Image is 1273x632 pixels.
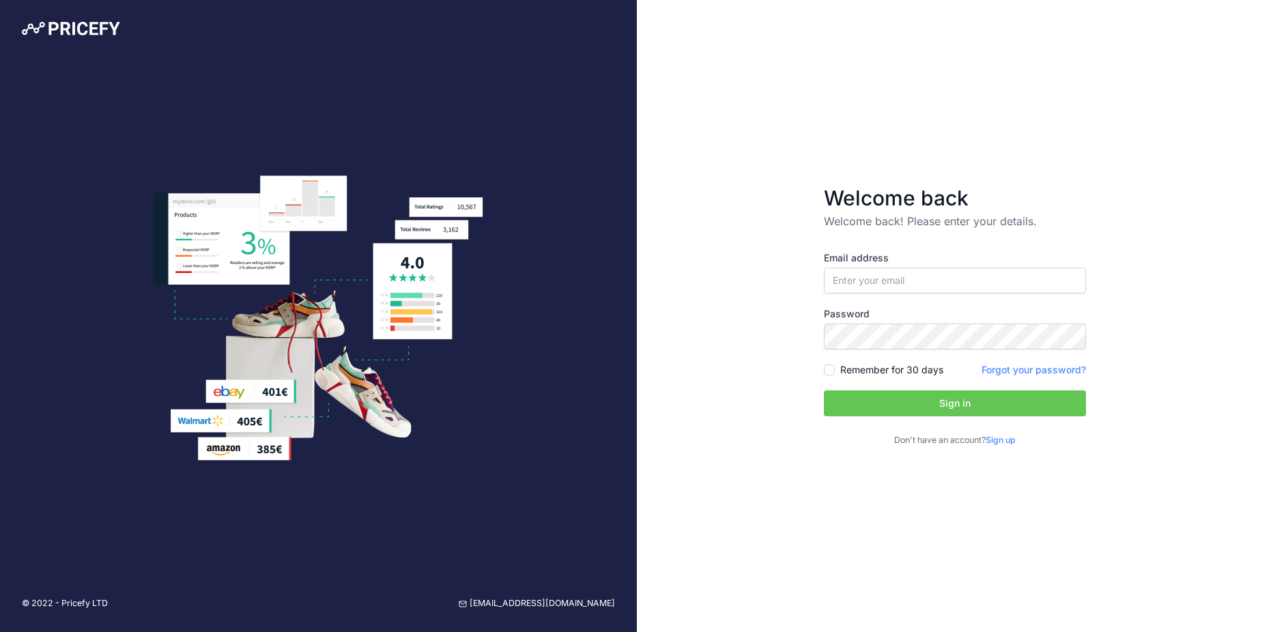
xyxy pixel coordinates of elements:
a: Sign up [986,435,1016,445]
input: Enter your email [824,268,1086,293]
h3: Welcome back [824,186,1086,210]
a: [EMAIL_ADDRESS][DOMAIN_NAME] [459,597,615,610]
p: Welcome back! Please enter your details. [824,213,1086,229]
img: Pricefy [22,22,120,35]
button: Sign in [824,390,1086,416]
p: Don't have an account? [824,434,1086,447]
p: © 2022 - Pricefy LTD [22,597,108,610]
a: Forgot your password? [982,364,1086,375]
label: Remember for 30 days [840,363,943,377]
label: Email address [824,251,1086,265]
label: Password [824,307,1086,321]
